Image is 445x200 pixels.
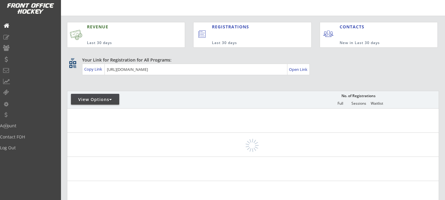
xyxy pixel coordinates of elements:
div: View Options [71,97,119,103]
div: Waitlist [368,101,386,106]
div: New in Last 30 days [340,40,409,46]
div: Full [331,101,349,106]
div: REGISTRATIONS [212,24,284,30]
button: qr_code [68,60,77,69]
div: REVENUE [87,24,157,30]
div: CONTACTS [340,24,367,30]
div: qr [69,57,76,61]
div: Copy Link [84,66,103,72]
div: Sessions [350,101,368,106]
div: Your Link for Registration for All Programs: [82,57,420,63]
div: No. of Registrations [340,94,377,98]
div: Last 30 days [212,40,286,46]
div: Open Link [289,67,308,72]
div: Last 30 days [87,40,157,46]
a: Open Link [289,65,308,74]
